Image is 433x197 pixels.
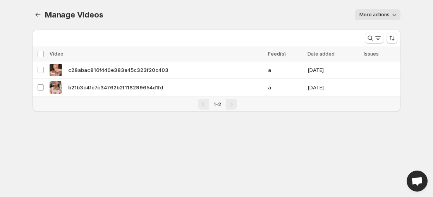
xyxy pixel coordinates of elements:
td: [DATE] [305,79,361,96]
span: More actions [359,12,390,18]
div: Open chat [407,171,428,192]
img: b21b3c4fc7c34762b2f118299654d1fd [50,81,62,94]
nav: Pagination [33,96,400,112]
span: c28abac816f440e383a45c323f20c403 [68,66,168,74]
span: Issues [364,51,379,57]
button: Sort the results [387,33,397,44]
button: Search and filter results [365,33,383,44]
img: c28abac816f440e383a45c323f20c403 [50,64,62,76]
button: Manage Videos [33,9,43,20]
span: Manage Videos [45,10,103,19]
span: a [268,66,303,74]
span: Video [50,51,64,57]
span: b21b3c4fc7c34762b2f118299654d1fd [68,84,163,91]
span: a [268,84,303,91]
button: More actions [355,9,400,20]
span: Feed(s) [268,51,286,57]
span: 1-2 [214,101,221,107]
td: [DATE] [305,61,361,79]
span: Date added [308,51,335,57]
